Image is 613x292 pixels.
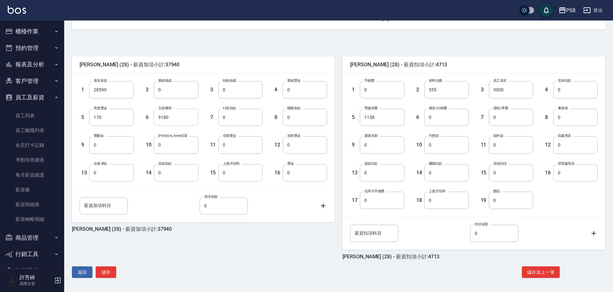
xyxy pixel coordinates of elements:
[210,114,217,121] h5: 7
[364,133,378,138] label: 遲退未刷
[429,106,447,111] label: 廣告/行銷費
[3,89,62,106] button: 員工及薪資
[522,266,560,278] button: 儲存並上一筆
[545,114,551,121] h5: 8
[416,170,423,176] h5: 14
[20,274,52,281] h5: 許芳綺
[158,133,187,138] label: [PERSON_NAME]退
[274,170,281,176] h5: 16
[81,114,88,121] h5: 5
[3,123,62,138] a: 員工離職列表
[210,87,217,93] h5: 3
[350,62,598,68] span: [PERSON_NAME] (28) - 薪資扣項小計:4713
[3,229,62,246] button: 商品管理
[364,106,378,111] label: 勞健保費
[146,170,152,176] h5: 14
[72,226,172,232] h5: [PERSON_NAME] (28) - 薪資加項小計:37940
[481,142,487,148] h5: 11
[352,142,358,148] h5: 9
[3,73,62,89] button: 客戶管理
[364,161,378,166] label: 違規扣款
[3,108,62,123] a: 員工列表
[274,114,281,121] h5: 8
[3,182,62,197] a: 薪資條
[81,170,88,176] h5: 13
[72,266,92,278] button: 返回
[352,87,358,93] h5: 1
[481,87,487,93] h5: 3
[416,197,423,204] h5: 18
[204,194,218,199] label: 加項金額
[81,87,88,93] h5: 1
[287,106,301,111] label: 職務加給
[581,4,605,16] button: 登出
[3,153,62,167] a: 考勤排班總表
[287,78,301,83] label: 業績獎金
[20,281,52,287] p: 高階主管
[475,222,488,227] label: 扣項金額
[3,263,62,279] button: 資料設定
[287,161,294,166] label: 獎金
[3,197,62,212] a: 薪資明細表
[94,106,107,111] label: 售貨獎金
[545,170,551,176] h5: 16
[223,106,236,111] label: 行政加給
[493,133,503,138] label: 福利金
[146,142,152,148] h5: 10
[3,40,62,56] button: 預約管理
[481,197,487,204] h5: 19
[558,78,571,83] label: 互助扣款
[352,114,358,121] h5: 5
[274,142,281,148] h5: 12
[481,170,487,176] h5: 15
[566,6,575,14] div: PS8
[94,161,107,166] label: 伙食津貼
[158,78,172,83] label: 業績抽成
[223,78,236,83] label: 特殊抽成
[210,170,217,176] h5: 15
[158,161,172,166] label: 其他加給
[364,78,374,83] label: 手續費
[556,4,578,17] button: PS8
[96,266,116,278] button: 儲存
[416,114,423,121] h5: 6
[558,161,574,166] label: 管理處用具
[210,142,217,148] h5: 11
[287,133,301,138] label: 加班獎金
[352,197,358,204] h5: 17
[558,106,568,111] label: 事病假
[3,56,62,73] button: 報表及分析
[5,274,18,287] img: Person
[3,168,62,182] a: 每月薪資維護
[364,189,384,194] label: 信用卡手續費
[416,87,423,93] h5: 2
[429,161,442,166] label: 曠職扣款
[545,87,551,93] h5: 4
[540,4,553,17] button: save
[223,161,239,166] label: 上個月領料
[481,114,487,121] h5: 7
[3,23,62,40] button: 櫃檯作業
[94,133,104,138] label: 獎勵金
[352,170,358,176] h5: 13
[342,254,439,260] h5: [PERSON_NAME] (28) - 薪資扣項小計:4713
[8,6,26,14] img: Logo
[493,161,507,166] label: 其他扣項
[146,87,152,93] h5: 2
[493,106,508,111] label: 課程/學費
[429,189,445,194] label: 上個月領料
[416,142,423,148] h5: 10
[158,106,172,111] label: 互助獲得
[3,212,62,227] a: 薪資轉帳明細
[274,87,281,93] h5: 4
[558,133,571,138] label: 區處用具
[94,78,107,83] label: 基本薪資
[3,246,62,263] button: 行銷工具
[493,189,500,194] label: 贈品
[429,133,439,138] label: 代墊款
[429,78,442,83] label: 材料自購
[146,114,152,121] h5: 6
[223,133,236,138] label: 全勤獎金
[493,78,507,83] label: 員工借支
[3,138,62,153] a: 全店打卡記錄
